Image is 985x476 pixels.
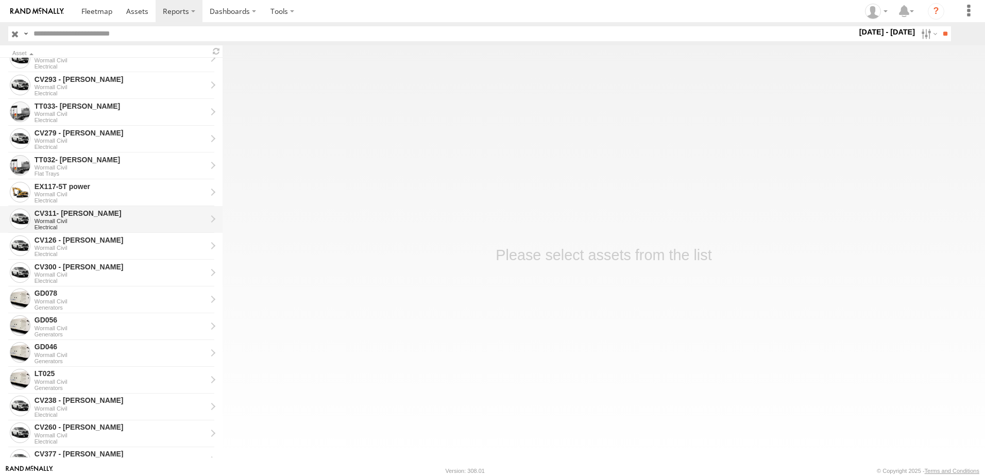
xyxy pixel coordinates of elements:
div: GD078 - View Asset History [35,288,207,298]
div: EX117-5T power - View Asset History [35,182,207,191]
a: Visit our Website [6,466,53,476]
div: CV279 - Sean Cosgriff - View Asset History [35,128,207,138]
div: Wormall Civil [35,352,207,358]
div: Electrical [35,63,207,70]
div: Wormall Civil [35,298,207,304]
div: Wormall Civil [35,84,207,90]
div: CV260 - Chris Innes - View Asset History [35,422,207,432]
div: GD056 - View Asset History [35,315,207,325]
div: Generators [35,358,207,364]
div: TT033- Ben Wright - View Asset History [35,101,207,111]
div: CV377 - Joel Mcsherry - View Asset History [35,449,207,458]
div: TT032- Chris Mallison - View Asset History [35,155,207,164]
div: Click to Sort [12,51,206,56]
div: Electrical [35,251,207,257]
div: Wormall Civil [35,325,207,331]
div: CV126 - Riley Ciccone - View Asset History [35,235,207,245]
div: Wormall Civil [35,432,207,438]
div: Generators [35,385,207,391]
label: Search Filter Options [917,26,939,41]
div: LT025 - View Asset History [35,369,207,378]
span: Refresh [210,46,223,56]
div: Electrical [35,197,207,203]
div: Flat Trays [35,171,207,177]
div: GD046 - View Asset History [35,342,207,351]
div: CV293 - Ben Cruickshank - View Asset History [35,75,207,84]
div: Version: 308.01 [446,468,485,474]
div: Wormall Civil [35,57,207,63]
div: Electrical [35,412,207,418]
div: © Copyright 2025 - [877,468,979,474]
label: Search Query [22,26,30,41]
div: Wormall Civil [35,405,207,412]
a: Terms and Conditions [925,468,979,474]
div: Wormall Civil [35,138,207,144]
div: Wormall Civil [35,111,207,117]
div: Electrical [35,224,207,230]
div: Electrical [35,278,207,284]
div: Wormall Civil [35,245,207,251]
img: rand-logo.svg [10,8,64,15]
div: Wormall Civil [35,164,207,171]
div: CV300 - Jayden LePage - View Asset History [35,262,207,271]
i: ? [928,3,944,20]
div: CV238 - Kim Walsh - View Asset History [35,396,207,405]
div: Electrical [35,438,207,445]
div: Wormall Civil [35,218,207,224]
div: Electrical [35,144,207,150]
div: Sean Cosgriff [861,4,891,19]
div: Electrical [35,90,207,96]
div: Wormall Civil [35,191,207,197]
div: Wormall Civil [35,379,207,385]
div: Generators [35,304,207,311]
div: CV311- Selina Diersson - View Asset History [35,209,207,218]
div: Electrical [35,117,207,123]
div: Generators [35,331,207,337]
label: [DATE] - [DATE] [857,26,918,38]
div: Wormall Civil [35,271,207,278]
